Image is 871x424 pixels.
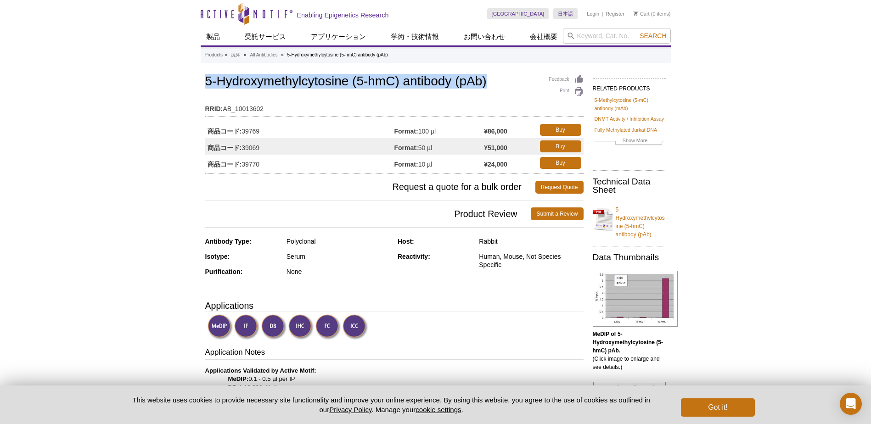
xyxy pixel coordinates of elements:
p: (Click image to enlarge and see details.) [593,330,666,371]
td: 10 µl [394,155,484,171]
strong: 商品コード: [208,160,242,168]
div: Human, Mouse, Not Species Specific [479,252,583,269]
a: 学術・技術情報 [385,28,444,45]
strong: DB: [228,384,239,391]
strong: ¥86,000 [484,127,507,135]
a: Feedback [549,74,584,84]
div: Serum [287,252,391,261]
a: 会社概要 [524,28,563,45]
strong: Reactivity: [398,253,430,260]
strong: Isotype: [205,253,230,260]
a: Register [606,11,624,17]
a: Submit a Review [531,207,583,220]
a: Show More [595,136,664,147]
button: cookie settings [416,406,461,413]
a: Request Quote [535,181,584,194]
li: (0 items) [634,8,671,19]
li: 5-Hydroxymethylcytosine (5-hmC) antibody (pAb) [287,52,388,57]
a: 受託サービス [239,28,292,45]
strong: 商品コード: [208,127,242,135]
strong: Format: [394,144,418,152]
p: 0.1 - 0.5 µl per IP 1:10,000 dilution [205,367,584,391]
b: Applications Validated by Active Motif: [205,367,316,374]
img: Immunofluorescence Validated [234,314,259,340]
a: Privacy Policy [329,406,371,413]
div: Rabbit [479,237,583,245]
a: 5-Hydroxymethylcytosine (5-hmC) antibody (pAb) [593,200,666,239]
h3: Application Notes [205,347,584,360]
h2: RELATED PRODUCTS [593,78,666,95]
a: Buy [540,157,581,169]
div: None [287,268,391,276]
button: Got it! [681,398,754,417]
img: Methyl-DNA Immunoprecipitation Validated [208,314,233,340]
li: » [225,52,228,57]
a: Buy [540,140,581,152]
strong: MeDIP: [228,375,249,382]
li: » [244,52,247,57]
a: お問い合わせ [458,28,511,45]
strong: Format: [394,127,418,135]
a: Login [587,11,599,17]
button: Search [637,32,669,40]
a: DNMT Activity / Inhibition Assay [595,115,664,123]
strong: Antibody Type: [205,238,252,245]
td: AB_10013602 [205,99,584,114]
td: 100 µl [394,122,484,138]
td: 39770 [205,155,394,171]
a: All Antibodies [250,51,277,59]
td: 50 µl [394,138,484,155]
img: 5-Hydroxymethylcytosine (5-hmC) antibody (pAb) tested by MeDIP analysis. [593,271,678,327]
p: This website uses cookies to provide necessary site functionality and improve your online experie... [117,395,666,414]
a: Print [549,87,584,97]
td: 39069 [205,138,394,155]
strong: RRID: [205,105,223,113]
b: MeDIP of 5-Hydroxymethylcytosine (5-hmC) pAb. [593,331,663,354]
h3: Applications [205,299,584,312]
h2: Technical Data Sheet [593,178,666,194]
a: Buy [540,124,581,136]
a: Cart [634,11,650,17]
li: | [602,8,603,19]
a: Products [205,51,223,59]
span: Search [640,32,666,39]
div: Open Intercom Messenger [840,393,862,415]
h2: Enabling Epigenetics Research [297,11,389,19]
span: Request a quote for a bulk order [205,181,535,194]
img: Your Cart [634,11,638,16]
strong: Format: [394,160,418,168]
h1: 5-Hydroxymethylcytosine (5-hmC) antibody (pAb) [205,74,584,90]
li: » [281,52,284,57]
span: Product Review [205,207,531,220]
a: 製品 [201,28,225,45]
img: Flow Cytometry Validated [315,314,341,340]
img: Immunocytochemistry Validated [343,314,368,340]
td: 39769 [205,122,394,138]
div: Polyclonal [287,237,391,245]
a: 5-Methylcytosine (5-mC) antibody (mAb) [595,96,664,112]
a: アプリケーション [305,28,371,45]
strong: Purification: [205,268,243,275]
a: 日本語 [553,8,578,19]
a: [GEOGRAPHIC_DATA] [487,8,549,19]
a: Fully Methylated Jurkat DNA [595,126,657,134]
a: 抗体 [231,51,240,59]
img: Dot Blot Validated [261,314,287,340]
input: Keyword, Cat. No. [563,28,671,44]
img: Immunohistochemistry Validated [288,314,314,340]
strong: ¥51,000 [484,144,507,152]
strong: 商品コード: [208,144,242,152]
strong: ¥24,000 [484,160,507,168]
strong: Host: [398,238,414,245]
h2: Data Thumbnails [593,253,666,262]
